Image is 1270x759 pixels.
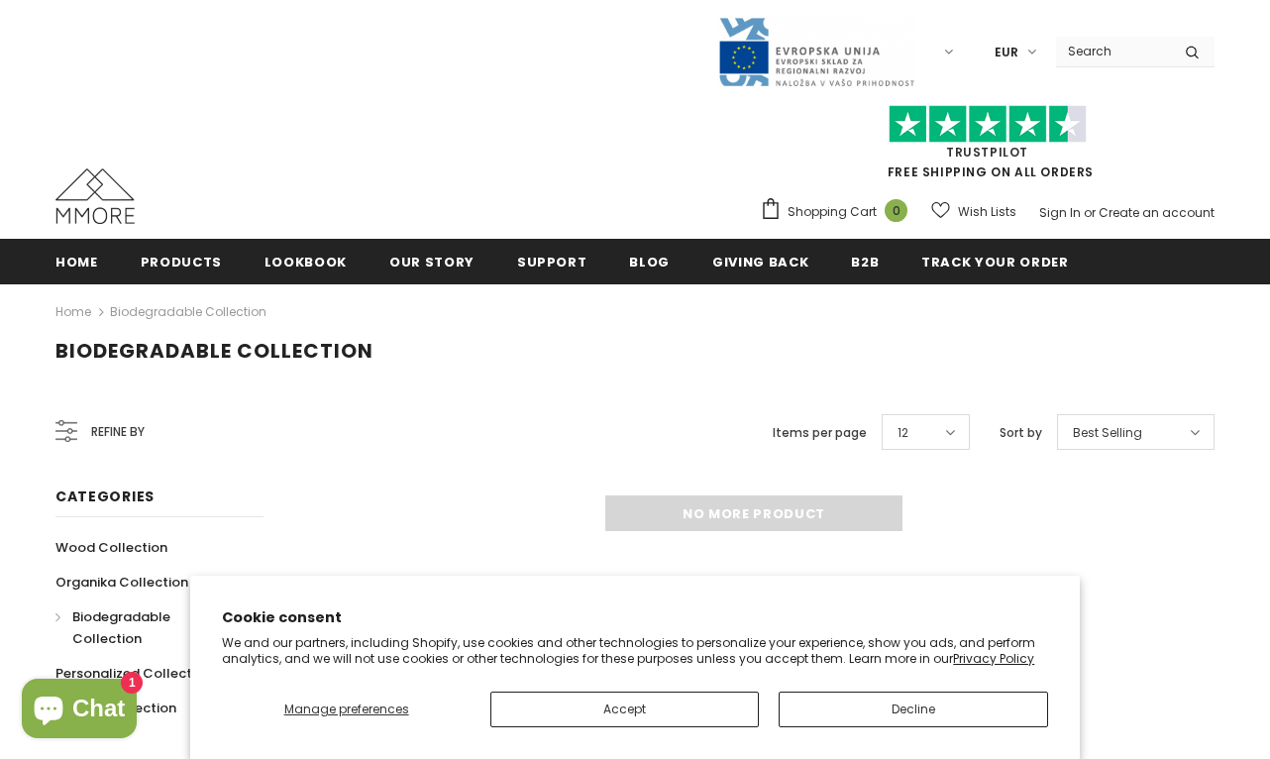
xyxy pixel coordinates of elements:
[389,239,475,283] a: Our Story
[55,530,167,565] a: Wood Collection
[55,253,98,271] span: Home
[110,303,266,320] a: Biodegradable Collection
[222,635,1047,666] p: We and our partners, including Shopify, use cookies and other technologies to personalize your ex...
[284,701,409,717] span: Manage preferences
[1039,204,1081,221] a: Sign In
[1084,204,1096,221] span: or
[389,253,475,271] span: Our Story
[898,423,908,443] span: 12
[265,239,347,283] a: Lookbook
[629,239,670,283] a: Blog
[921,253,1068,271] span: Track your order
[141,253,222,271] span: Products
[760,114,1215,180] span: FREE SHIPPING ON ALL ORDERS
[16,679,143,743] inbox-online-store-chat: Shopify online store chat
[953,650,1034,667] a: Privacy Policy
[55,656,212,691] a: Personalized Collection
[55,599,242,656] a: Biodegradable Collection
[629,253,670,271] span: Blog
[1000,423,1042,443] label: Sort by
[995,43,1018,62] span: EUR
[717,43,915,59] a: Javni Razpis
[773,423,867,443] label: Items per page
[55,573,188,592] span: Organika Collection
[55,565,188,599] a: Organika Collection
[91,421,145,443] span: Refine by
[946,144,1028,161] a: Trustpilot
[717,16,915,88] img: Javni Razpis
[55,337,373,365] span: Biodegradable Collection
[141,239,222,283] a: Products
[885,199,907,222] span: 0
[712,253,808,271] span: Giving back
[921,239,1068,283] a: Track your order
[779,692,1047,727] button: Decline
[1073,423,1142,443] span: Best Selling
[788,202,877,222] span: Shopping Cart
[265,253,347,271] span: Lookbook
[760,197,917,227] a: Shopping Cart 0
[1056,37,1170,65] input: Search Site
[55,487,155,506] span: Categories
[222,607,1047,628] h2: Cookie consent
[222,692,471,727] button: Manage preferences
[1099,204,1215,221] a: Create an account
[517,239,587,283] a: support
[851,253,879,271] span: B2B
[55,168,135,224] img: MMORE Cases
[851,239,879,283] a: B2B
[958,202,1016,222] span: Wish Lists
[55,300,91,324] a: Home
[55,664,212,683] span: Personalized Collection
[55,538,167,557] span: Wood Collection
[72,607,170,648] span: Biodegradable Collection
[517,253,587,271] span: support
[55,239,98,283] a: Home
[712,239,808,283] a: Giving back
[931,194,1016,229] a: Wish Lists
[889,105,1087,144] img: Trust Pilot Stars
[490,692,759,727] button: Accept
